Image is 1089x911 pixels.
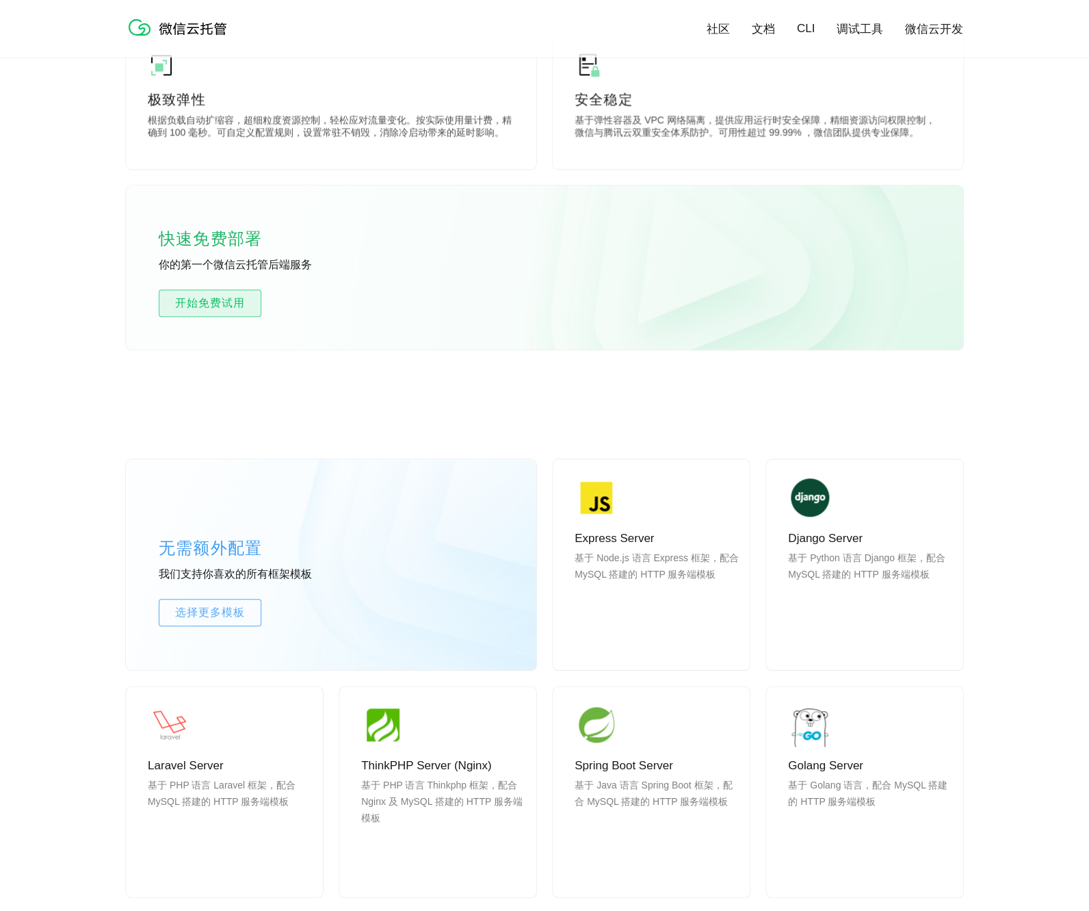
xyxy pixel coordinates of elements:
p: Spring Boot Server [575,758,739,774]
p: 根据负载自动扩缩容，超细粒度资源控制，轻松应对流量变化。按实际使用量计费，精确到 100 毫秒。可自定义配置规则，设置常驻不销毁，消除冷启动带来的延时影响。 [148,114,514,142]
p: 基于 PHP 语言 Laravel 框架，配合 MySQL 搭建的 HTTP 服务端模板 [148,777,312,843]
p: Django Server [788,530,952,547]
p: 基于弹性容器及 VPC 网络隔离，提供应用运行时安全保障，精细资源访问权限控制，微信与腾讯云双重安全体系防护。可用性超过 99.99% ，微信团队提供专业保障。 [575,114,941,142]
a: 微信云开发 [905,21,963,37]
p: Laravel Server [148,758,312,774]
span: 选择更多模板 [159,604,261,621]
p: 无需额外配置 [159,535,364,562]
span: 开始免费试用 [159,295,261,311]
p: Golang Server [788,758,952,774]
img: 微信云托管 [126,14,235,41]
p: 安全稳定 [575,90,941,109]
a: 社区 [707,21,730,37]
p: 极致弹性 [148,90,514,109]
p: 基于 Python 语言 Django 框架，配合 MySQL 搭建的 HTTP 服务端模板 [788,550,952,615]
p: 基于 Java 语言 Spring Boot 框架，配合 MySQL 搭建的 HTTP 服务端模板 [575,777,739,843]
p: 基于 PHP 语言 Thinkphp 框架，配合 Nginx 及 MySQL 搭建的 HTTP 服务端模板 [361,777,525,843]
p: 我们支持你喜欢的所有框架模板 [159,567,364,582]
p: 基于 Node.js 语言 Express 框架，配合 MySQL 搭建的 HTTP 服务端模板 [575,550,739,615]
a: 微信云托管 [126,31,235,43]
a: 调试工具 [837,21,883,37]
p: 你的第一个微信云托管后端服务 [159,258,364,273]
p: 快速免费部署 [159,225,296,253]
a: 文档 [752,21,775,37]
p: Express Server [575,530,739,547]
a: CLI [797,22,815,36]
p: 基于 Golang 语言，配合 MySQL 搭建的 HTTP 服务端模板 [788,777,952,843]
p: ThinkPHP Server (Nginx) [361,758,525,774]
